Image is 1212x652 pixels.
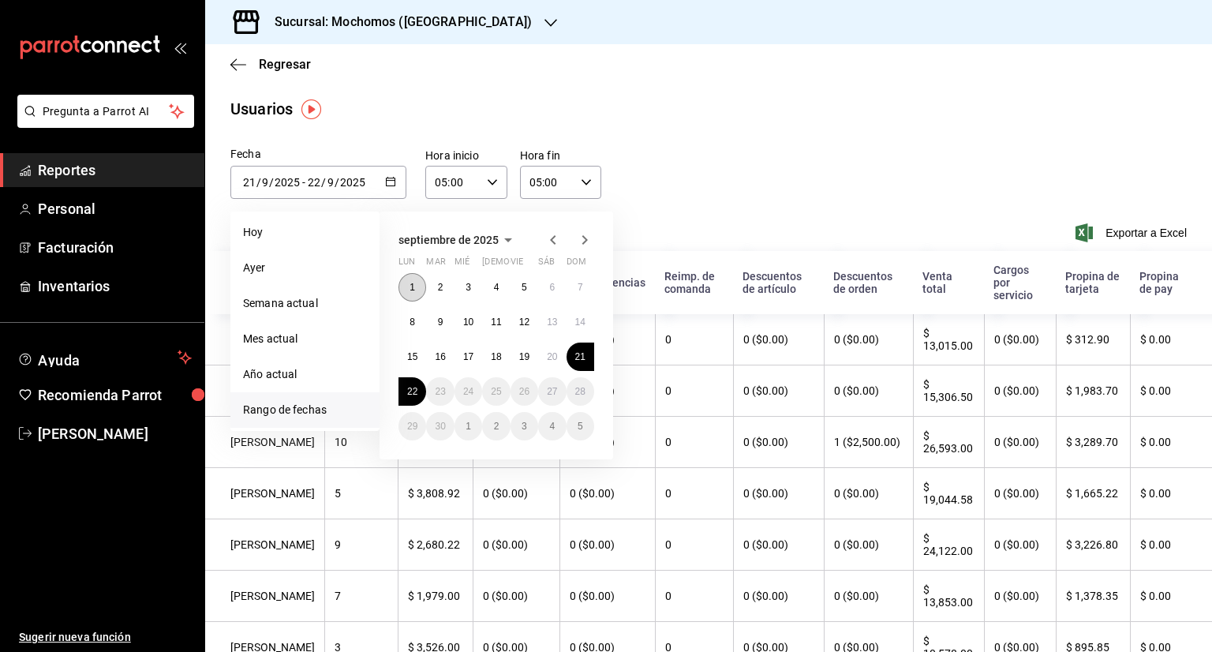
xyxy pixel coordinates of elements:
button: 9 de septiembre de 2025 [426,308,454,336]
th: $ 3,289.70 [1056,417,1130,468]
span: / [256,176,261,189]
abbr: 8 de septiembre de 2025 [410,317,415,328]
th: [PERSON_NAME] [205,417,324,468]
button: 1 de septiembre de 2025 [398,273,426,302]
button: 16 de septiembre de 2025 [426,343,454,371]
th: [PERSON_NAME] [205,314,324,365]
button: 15 de septiembre de 2025 [398,343,426,371]
th: 0 [655,417,733,468]
abbr: 15 de septiembre de 2025 [407,351,417,362]
button: 26 de septiembre de 2025 [511,377,538,406]
button: Pregunta a Parrot AI [17,95,194,128]
span: Recomienda Parrot [38,384,192,406]
button: 19 de septiembre de 2025 [511,343,538,371]
th: 0 ($0.00) [824,314,913,365]
abbr: 26 de septiembre de 2025 [519,386,529,397]
th: 0 ($0.00) [984,571,1056,622]
abbr: viernes [511,257,523,273]
li: Semana actual [230,286,380,321]
button: 2 de septiembre de 2025 [426,273,454,302]
abbr: 10 de septiembre de 2025 [463,317,473,328]
button: 29 de septiembre de 2025 [398,412,426,440]
a: Pregunta a Parrot AI [11,114,194,131]
input: Day [307,176,321,189]
button: 5 de septiembre de 2025 [511,273,538,302]
th: 0 [655,314,733,365]
span: Ayuda [38,348,171,367]
li: Rango de fechas [230,392,380,428]
abbr: domingo [567,257,586,273]
th: 0 ($0.00) [824,571,913,622]
th: Cargos por servicio [984,251,1056,314]
th: 0 ($0.00) [824,365,913,417]
span: / [321,176,326,189]
abbr: miércoles [454,257,469,273]
th: 5 [324,468,398,519]
th: 10 [324,417,398,468]
button: 13 de septiembre de 2025 [538,308,566,336]
th: 0 [655,468,733,519]
th: 0 ($0.00) [559,468,655,519]
th: Propina de tarjeta [1056,251,1130,314]
th: $ 15,306.50 [913,365,985,417]
span: Sugerir nueva función [19,629,192,646]
abbr: 13 de septiembre de 2025 [547,317,557,328]
abbr: 4 de septiembre de 2025 [494,282,499,293]
abbr: 5 de octubre de 2025 [578,421,583,432]
button: 1 de octubre de 2025 [454,412,482,440]
th: 0 ($0.00) [473,468,559,519]
abbr: 2 de septiembre de 2025 [438,282,443,293]
button: 6 de septiembre de 2025 [538,273,566,302]
abbr: 29 de septiembre de 2025 [407,421,417,432]
abbr: 5 de septiembre de 2025 [522,282,527,293]
button: 3 de septiembre de 2025 [454,273,482,302]
th: Reimp. de comanda [655,251,733,314]
th: Descuentos de artículo [733,251,824,314]
h3: Sucursal: Mochomos ([GEOGRAPHIC_DATA]) [262,13,532,32]
th: [PERSON_NAME] [205,468,324,519]
th: $ 24,122.00 [913,519,985,571]
th: $ 13,015.00 [913,314,985,365]
th: Nombre [205,251,324,314]
button: 17 de septiembre de 2025 [454,343,482,371]
button: 21 de septiembre de 2025 [567,343,594,371]
abbr: 28 de septiembre de 2025 [575,386,585,397]
th: $ 1,665.22 [1056,468,1130,519]
input: Day [242,176,256,189]
th: Venta total [913,251,985,314]
th: [PERSON_NAME] [205,365,324,417]
abbr: 23 de septiembre de 2025 [435,386,445,397]
button: 10 de septiembre de 2025 [454,308,482,336]
th: $ 0.00 [1130,571,1212,622]
abbr: 11 de septiembre de 2025 [491,317,501,328]
th: 0 ($0.00) [733,314,824,365]
th: 0 [655,519,733,571]
span: - [302,176,305,189]
button: 27 de septiembre de 2025 [538,377,566,406]
th: 0 [655,365,733,417]
abbr: 30 de septiembre de 2025 [435,421,445,432]
span: / [269,176,274,189]
abbr: 18 de septiembre de 2025 [491,351,501,362]
span: Personal [38,198,192,219]
div: Fecha [230,146,406,163]
button: 8 de septiembre de 2025 [398,308,426,336]
th: $ 1,983.70 [1056,365,1130,417]
th: 0 ($0.00) [984,314,1056,365]
span: Pregunta a Parrot AI [43,103,170,120]
span: / [335,176,339,189]
th: 0 ($0.00) [733,468,824,519]
button: 3 de octubre de 2025 [511,412,538,440]
abbr: 14 de septiembre de 2025 [575,317,585,328]
th: $ 0.00 [1130,468,1212,519]
button: 23 de septiembre de 2025 [426,377,454,406]
th: $ 1,378.35 [1056,571,1130,622]
button: Exportar a Excel [1079,223,1187,242]
button: Tooltip marker [301,99,321,119]
abbr: 27 de septiembre de 2025 [547,386,557,397]
span: Reportes [38,159,192,181]
abbr: 4 de octubre de 2025 [549,421,555,432]
span: Facturación [38,237,192,258]
abbr: 21 de septiembre de 2025 [575,351,585,362]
